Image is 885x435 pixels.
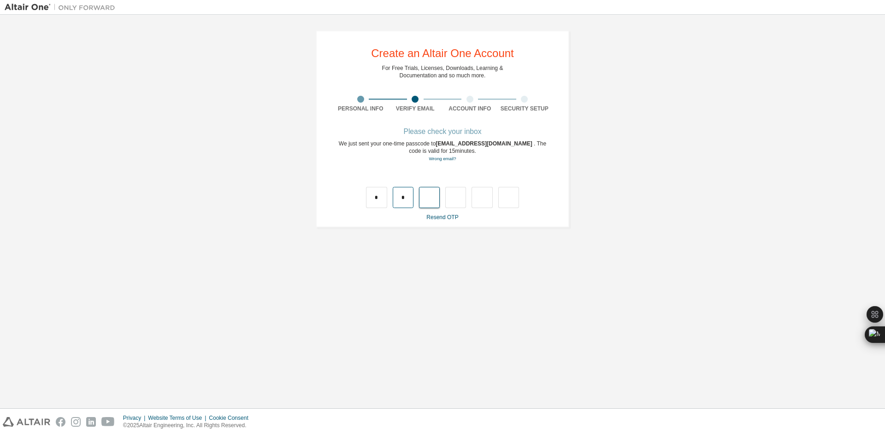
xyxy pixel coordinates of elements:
div: Cookie Consent [209,414,254,422]
div: Security Setup [497,105,552,112]
div: For Free Trials, Licenses, Downloads, Learning & Documentation and so much more. [382,64,503,79]
div: Personal Info [333,105,388,112]
a: Resend OTP [426,214,458,220]
img: youtube.svg [101,417,115,427]
div: Website Terms of Use [148,414,209,422]
a: Go back to the registration form [429,156,456,161]
p: © 2025 Altair Engineering, Inc. All Rights Reserved. [123,422,254,429]
img: Altair One [5,3,120,12]
div: We just sent your one-time passcode to . The code is valid for 15 minutes. [333,140,552,162]
img: facebook.svg [56,417,65,427]
div: Account Info [442,105,497,112]
div: Create an Altair One Account [371,48,514,59]
div: Please check your inbox [333,129,552,134]
img: linkedin.svg [86,417,96,427]
span: [EMAIL_ADDRESS][DOMAIN_NAME] [436,140,534,147]
img: altair_logo.svg [3,417,50,427]
div: Verify Email [388,105,443,112]
img: instagram.svg [71,417,81,427]
div: Privacy [123,414,148,422]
